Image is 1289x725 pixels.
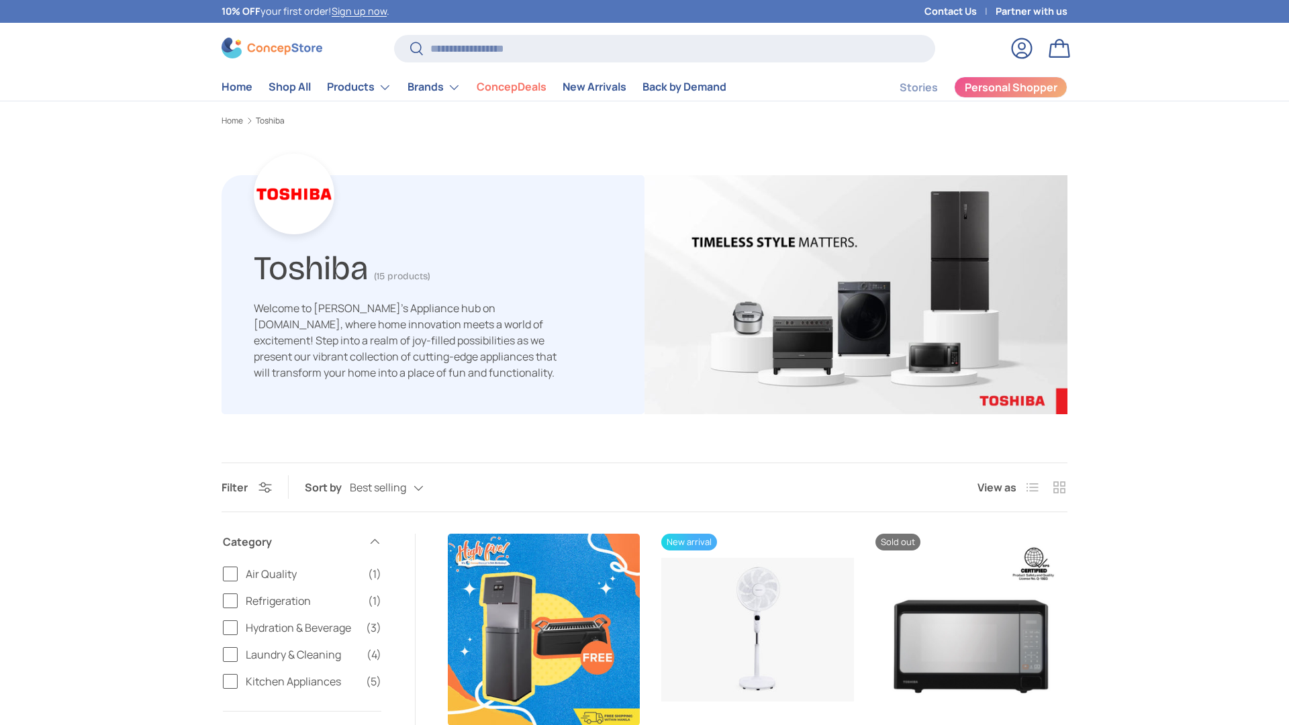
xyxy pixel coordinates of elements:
[374,271,430,282] span: (15 products)
[368,593,381,609] span: (1)
[246,673,358,689] span: Kitchen Appliances
[246,593,360,609] span: Refrigeration
[350,476,450,499] button: Best selling
[366,673,381,689] span: (5)
[223,534,360,550] span: Category
[305,479,350,495] label: Sort by
[965,82,1057,93] span: Personal Shopper
[661,534,717,550] span: New arrival
[222,38,322,58] img: ConcepStore
[319,74,399,101] summary: Products
[246,646,359,663] span: Laundry & Cleaning
[327,74,391,101] a: Products
[399,74,469,101] summary: Brands
[222,117,243,125] a: Home
[222,4,389,19] p: your first order! .
[256,117,285,125] a: Toshiba
[408,74,461,101] a: Brands
[222,74,726,101] nav: Primary
[996,4,1067,19] a: Partner with us
[222,480,248,495] span: Filter
[223,518,381,566] summary: Category
[477,74,546,100] a: ConcepDeals
[875,534,920,550] span: Sold out
[222,5,260,17] strong: 10% OFF
[254,300,569,381] p: Welcome to [PERSON_NAME]'s Appliance hub on [DOMAIN_NAME], where home innovation meets a world of...
[350,481,406,494] span: Best selling
[366,620,381,636] span: (3)
[269,74,311,100] a: Shop All
[563,74,626,100] a: New Arrivals
[368,566,381,582] span: (1)
[924,4,996,19] a: Contact Us
[222,115,1067,127] nav: Breadcrumbs
[367,646,381,663] span: (4)
[867,74,1067,101] nav: Secondary
[900,75,938,101] a: Stories
[254,243,369,288] h1: Toshiba
[246,620,358,636] span: Hydration & Beverage
[954,77,1067,98] a: Personal Shopper
[222,74,252,100] a: Home
[222,480,272,495] button: Filter
[246,566,360,582] span: Air Quality
[642,74,726,100] a: Back by Demand
[332,5,387,17] a: Sign up now
[977,479,1016,495] span: View as
[644,175,1067,414] img: Toshiba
